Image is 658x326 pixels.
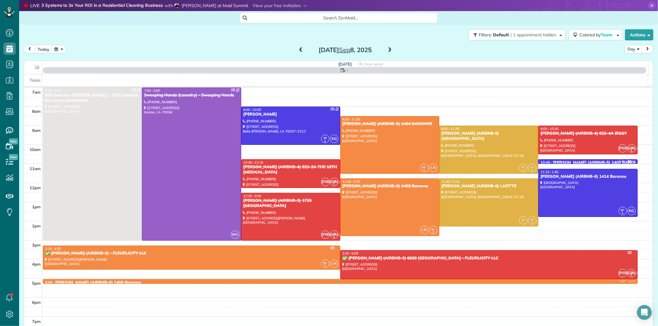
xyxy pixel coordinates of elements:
[144,93,239,98] div: Sweeping Hands (Laundry) - Sweeping Hands
[528,167,536,173] small: 3
[342,117,360,121] span: 8:30 - 11:30
[540,170,558,174] span: 11:15 - 1:45
[628,148,635,154] small: 1
[243,112,338,117] div: [PERSON_NAME]
[35,45,52,53] button: today
[332,232,336,235] span: CG
[342,179,360,184] span: 11:45 - 2:45
[165,3,173,8] span: with
[531,218,534,221] span: KP
[45,251,338,256] div: ✅ [PERSON_NAME] (AIRBNB-3) - FLEURLICITY LLC
[420,226,428,234] span: LN
[342,256,636,261] div: ✅ [PERSON_NAME] (AIRBNB-3) 8809 [GEOGRAPHIC_DATA] - FLEURLICITY LLC
[330,234,338,240] small: 1
[429,229,437,235] small: 2
[55,280,141,285] div: [PERSON_NAME] (AIRBNB-6) 1408 Baronne
[339,46,350,54] span: Sep
[45,93,140,103] div: 925 Common [PERSON_NAME] L - 925 Common St Luxury Apartments
[32,262,41,267] span: 4pm
[332,179,336,183] span: CG
[321,230,329,239] span: [PERSON_NAME]
[330,259,338,268] span: LN
[342,184,437,189] div: [PERSON_NAME] (AIRBNB-6) 1408 Baronne
[174,3,179,8] img: horacio-reyes-bc8646670b5443198450b93bc0fdfcae425479667f5a57d08a21e537803d0fa7.png
[32,300,41,305] span: 6pm
[9,138,18,145] span: New
[429,164,437,172] span: LN
[32,109,41,114] span: 8am
[625,29,653,40] button: Actions
[243,165,338,175] div: [PERSON_NAME] (AIRBNB-4) 833-3A THE 10TH [MEDICAL_DATA]
[32,90,41,95] span: 7am
[441,127,459,131] span: 9:00 - 11:30
[540,127,558,131] span: 9:00 - 10:30
[432,227,435,231] span: ML
[511,32,556,38] span: | 1 appointment hidden
[243,160,263,165] span: 10:45 - 12:15
[321,178,329,186] span: [PERSON_NAME]
[32,223,41,228] span: 2pm
[330,181,338,187] small: 1
[642,45,653,53] button: next
[45,247,61,251] span: 3:15 - 4:30
[323,261,327,264] span: ML
[627,207,636,215] span: KG
[231,230,239,239] span: WC
[528,220,536,226] small: 3
[621,208,624,212] span: EP
[30,166,41,171] span: 11am
[346,67,348,73] span: -
[519,167,527,173] small: 1
[441,131,536,141] div: [PERSON_NAME] (AIRBNB-5) [GEOGRAPHIC_DATA]
[630,146,633,149] span: CG
[32,204,41,209] span: 1pm
[625,45,642,53] button: Day
[321,138,329,144] small: 1
[363,62,383,67] span: View week
[579,32,615,38] span: Colored by
[540,174,635,179] div: [PERSON_NAME] (AIRBNB-6) 1414 Baronne
[321,263,329,269] small: 2
[420,167,428,173] small: 2
[45,88,61,93] span: 7:00 - 3:00
[307,47,384,53] h2: [DATE] 8, 2025
[243,198,338,209] div: [PERSON_NAME] (AIRBNB-5) 1736 [GEOGRAPHIC_DATA]
[330,135,338,143] span: KG
[182,3,248,8] span: [PERSON_NAME] at Maid Summit
[342,251,358,255] span: 3:30 - 5:00
[30,78,41,83] span: Tasks
[601,32,613,38] span: Team
[469,29,565,40] button: Filters: Default | 1 appointment hidden
[493,32,509,38] span: Default
[540,131,635,136] div: [PERSON_NAME] (AIRBNB-4) 833-4A ZIGGY
[531,165,534,169] span: KP
[24,45,35,53] button: prev
[637,305,652,320] div: Open Intercom Messenger
[519,220,527,226] small: 1
[522,218,525,221] span: KP
[144,88,160,93] span: 7:00 - 3:00
[441,184,536,189] div: [PERSON_NAME] (AIRBNB-6) LAFITTE
[423,165,426,169] span: ML
[628,272,635,278] small: 1
[32,128,41,133] span: 9am
[32,281,41,286] span: 5pm
[569,29,623,40] button: Colored byTeam
[324,136,327,140] span: EP
[32,319,41,324] span: 7pm
[30,185,41,190] span: 12pm
[338,62,352,67] span: [DATE]
[243,194,261,198] span: 12:30 - 3:00
[619,277,627,283] small: 2
[32,242,41,247] span: 3pm
[9,154,18,160] span: New
[522,165,525,169] span: KP
[619,144,627,153] span: [PERSON_NAME]
[553,160,643,165] div: [PERSON_NAME] (AIRBNB-5) 1400 BARONNE
[479,32,492,38] span: Filters:
[630,271,633,274] span: CG
[466,29,565,40] a: Filters: Default | 1 appointment hidden
[243,108,261,112] span: 8:00 - 10:00
[30,147,41,152] span: 10am
[619,210,627,216] small: 1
